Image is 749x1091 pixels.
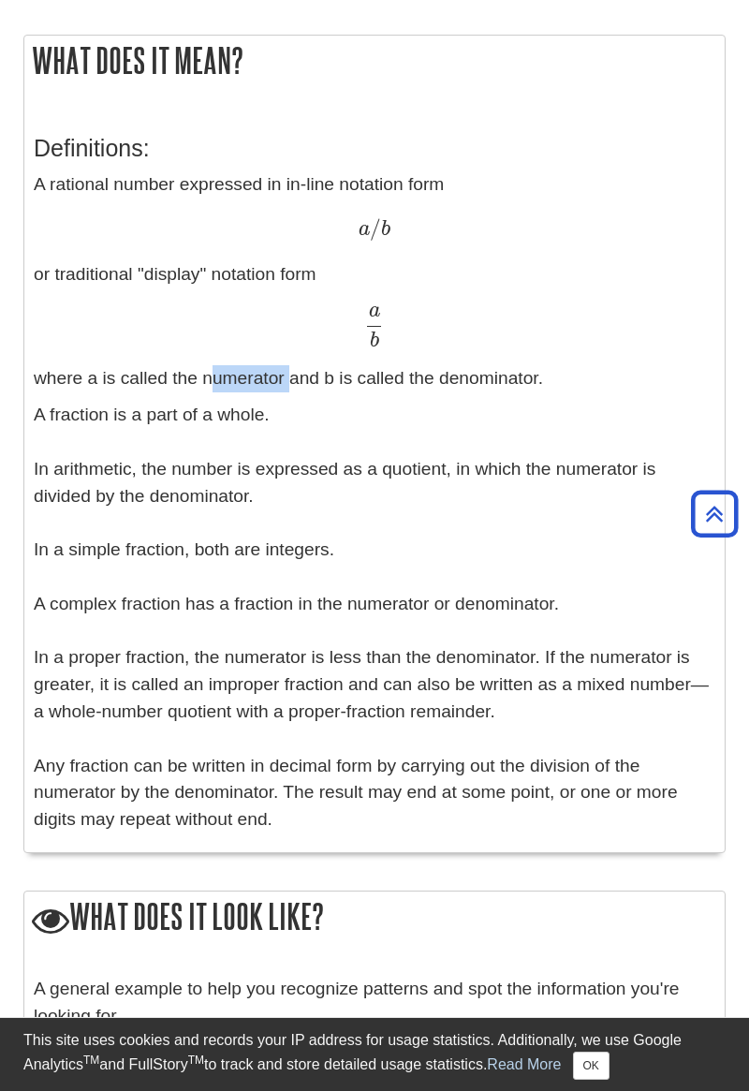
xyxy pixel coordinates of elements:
[24,892,725,945] h2: What does it look like?
[381,219,390,240] span: b
[188,1054,204,1067] sup: TM
[83,1054,99,1067] sup: TM
[684,501,744,526] a: Back to Top
[487,1056,561,1072] a: Read More
[34,171,715,392] p: A rational number expressed in in-line notation form or traditional "display" notation form where...
[34,135,715,162] h3: Definitions:
[24,36,725,85] h2: What does it mean?
[573,1052,609,1080] button: Close
[359,219,370,240] span: a
[23,1029,726,1080] div: This site uses cookies and records your IP address for usage statistics. Additionally, we use Goo...
[369,301,380,321] span: a
[370,331,379,351] span: b
[34,402,715,833] p: A fraction is a part of a whole. In arithmetic, the number is expressed as a quotient, in which t...
[370,215,381,241] span: /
